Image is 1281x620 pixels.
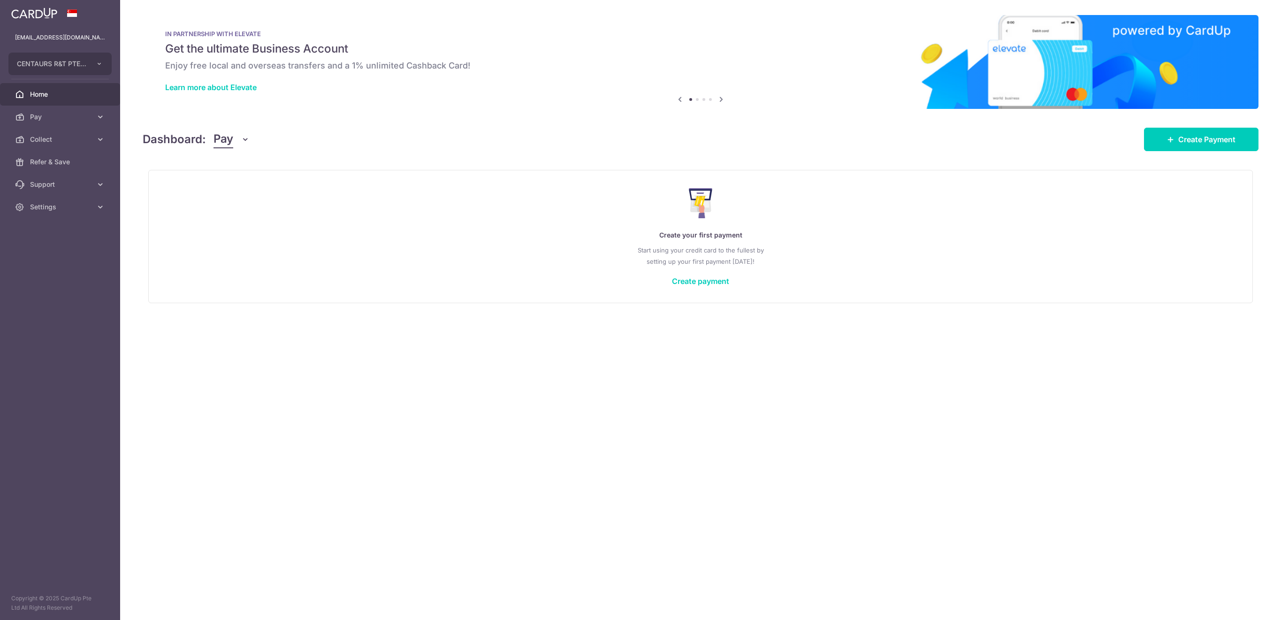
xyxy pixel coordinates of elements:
[30,90,92,99] span: Home
[165,41,1236,56] h5: Get the ultimate Business Account
[30,135,92,144] span: Collect
[30,180,92,189] span: Support
[17,59,86,69] span: CENTAURS R&T PTE. LTD.
[165,83,257,92] a: Learn more about Elevate
[213,130,250,148] button: Pay
[15,33,105,42] p: [EMAIL_ADDRESS][DOMAIN_NAME]
[11,8,57,19] img: CardUp
[8,53,112,75] button: CENTAURS R&T PTE. LTD.
[213,130,233,148] span: Pay
[30,157,92,167] span: Refer & Save
[165,30,1236,38] p: IN PARTNERSHIP WITH ELEVATE
[30,202,92,212] span: Settings
[168,230,1234,241] p: Create your first payment
[689,188,713,218] img: Make Payment
[672,276,729,286] a: Create payment
[168,245,1234,267] p: Start using your credit card to the fullest by setting up your first payment [DATE]!
[143,15,1258,109] img: Renovation banner
[1178,134,1235,145] span: Create Payment
[143,131,206,148] h4: Dashboard:
[1144,128,1258,151] a: Create Payment
[30,112,92,122] span: Pay
[165,60,1236,71] h6: Enjoy free local and overseas transfers and a 1% unlimited Cashback Card!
